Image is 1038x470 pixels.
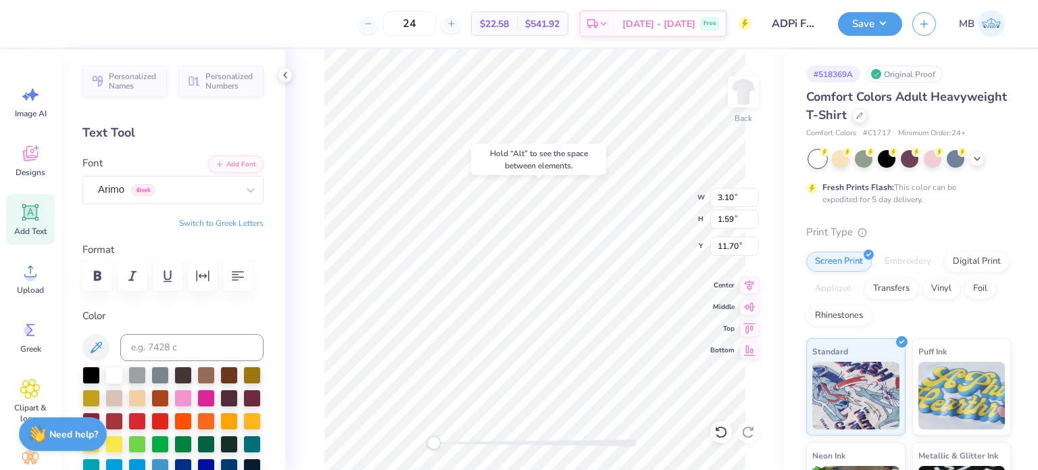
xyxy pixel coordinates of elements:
span: Add Text [14,226,47,237]
span: # C1717 [863,128,891,139]
div: Text Tool [82,124,264,142]
span: Greek [20,344,41,354]
span: $22.58 [480,17,509,31]
div: Foil [964,279,996,299]
span: Metallic & Glitter Ink [918,448,998,463]
span: Center [710,280,735,291]
div: Hold “Alt” to see the space between elements. [471,144,606,175]
span: $541.92 [525,17,560,31]
span: [DATE] - [DATE] [622,17,695,31]
div: # 518369A [806,66,860,83]
img: Back [730,78,757,105]
span: Comfort Colors [806,128,856,139]
div: Transfers [864,279,918,299]
button: Save [838,12,902,36]
button: Add Font [208,156,264,173]
label: Font [82,156,103,171]
span: Puff Ink [918,344,947,358]
span: Middle [710,302,735,312]
a: MB [953,10,1011,37]
span: Standard [812,344,848,358]
strong: Fresh Prints Flash: [822,182,894,193]
label: Format [82,242,264,258]
div: Digital Print [944,252,1010,272]
div: Rhinestones [806,306,872,326]
label: Color [82,308,264,324]
span: Upload [17,285,44,296]
span: Minimum Order: 24 + [898,128,966,139]
span: Designs [16,167,45,178]
div: Back [735,112,752,124]
div: Screen Print [806,252,872,272]
button: Personalized Numbers [179,66,264,97]
input: – – [383,11,436,36]
div: Print Type [806,225,1011,240]
span: Image AI [15,108,47,119]
div: This color can be expedited for 5 day delivery. [822,181,989,206]
img: Marianne Bagtang [978,10,1005,37]
span: Personalized Numbers [205,72,255,91]
img: Puff Ink [918,362,1006,429]
span: MB [959,16,974,32]
span: Bottom [710,345,735,356]
span: Top [710,323,735,334]
button: Switch to Greek Letters [179,218,264,229]
div: Embroidery [876,252,940,272]
strong: Need help? [49,428,98,441]
img: Standard [812,362,899,429]
span: Free [703,19,716,28]
div: Vinyl [922,279,960,299]
input: Untitled Design [762,10,828,37]
input: e.g. 7428 c [120,334,264,361]
span: Neon Ink [812,448,845,463]
span: Personalized Names [109,72,159,91]
div: Accessibility label [427,436,441,450]
button: Personalized Names [82,66,167,97]
div: Applique [806,279,860,299]
span: Comfort Colors Adult Heavyweight T-Shirt [806,89,1007,123]
div: Original Proof [867,66,943,83]
span: Clipart & logos [8,402,53,424]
